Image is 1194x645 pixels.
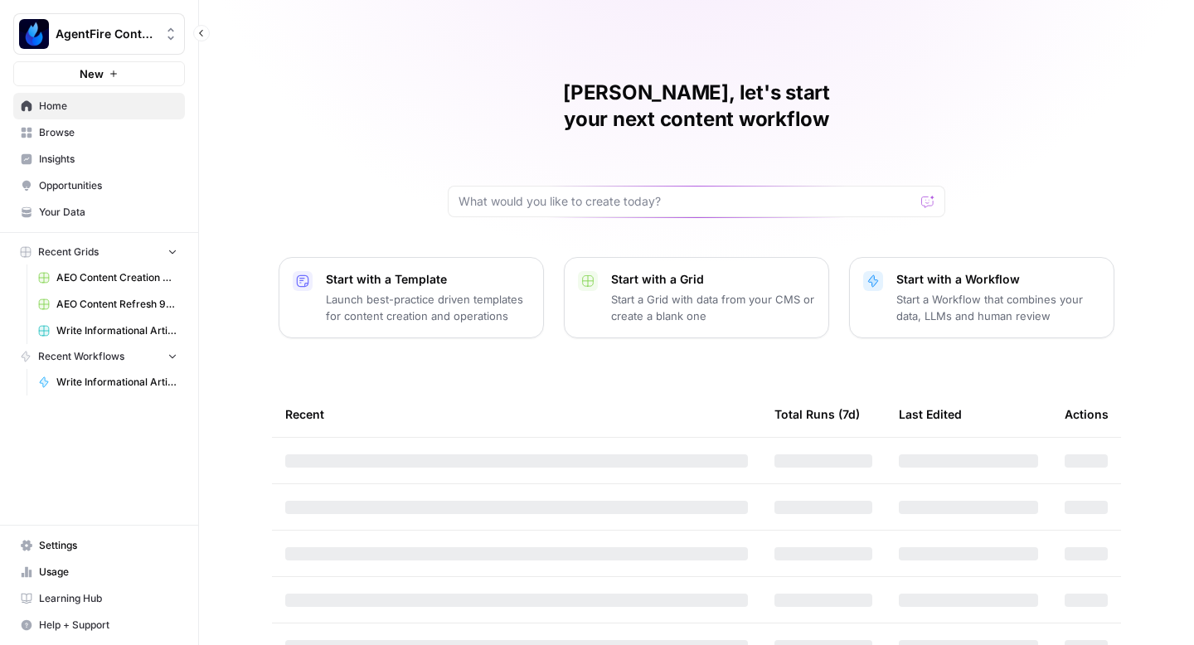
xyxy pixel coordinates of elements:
[56,375,177,390] span: Write Informational Article Body
[899,391,962,437] div: Last Edited
[13,119,185,146] a: Browse
[39,178,177,193] span: Opportunities
[13,344,185,369] button: Recent Workflows
[849,257,1114,338] button: Start with a WorkflowStart a Workflow that combines your data, LLMs and human review
[896,271,1100,288] p: Start with a Workflow
[39,591,177,606] span: Learning Hub
[13,93,185,119] a: Home
[279,257,544,338] button: Start with a TemplateLaunch best-practice driven templates for content creation and operations
[38,349,124,364] span: Recent Workflows
[1065,391,1109,437] div: Actions
[56,297,177,312] span: AEO Content Refresh 9/22
[38,245,99,259] span: Recent Grids
[326,291,530,324] p: Launch best-practice driven templates for content creation and operations
[39,152,177,167] span: Insights
[285,391,748,437] div: Recent
[39,125,177,140] span: Browse
[39,538,177,553] span: Settings
[80,65,104,82] span: New
[13,240,185,264] button: Recent Grids
[31,264,185,291] a: AEO Content Creation 9/22
[31,369,185,395] a: Write Informational Article Body
[13,172,185,199] a: Opportunities
[13,146,185,172] a: Insights
[13,532,185,559] a: Settings
[611,291,815,324] p: Start a Grid with data from your CMS or create a blank one
[31,291,185,318] a: AEO Content Refresh 9/22
[31,318,185,344] a: Write Informational Articles
[13,612,185,638] button: Help + Support
[13,199,185,226] a: Your Data
[13,61,185,86] button: New
[459,193,915,210] input: What would you like to create today?
[13,559,185,585] a: Usage
[774,391,860,437] div: Total Runs (7d)
[326,271,530,288] p: Start with a Template
[56,323,177,338] span: Write Informational Articles
[39,618,177,633] span: Help + Support
[13,585,185,612] a: Learning Hub
[56,270,177,285] span: AEO Content Creation 9/22
[39,99,177,114] span: Home
[448,80,945,133] h1: [PERSON_NAME], let's start your next content workflow
[896,291,1100,324] p: Start a Workflow that combines your data, LLMs and human review
[611,271,815,288] p: Start with a Grid
[13,13,185,55] button: Workspace: AgentFire Content
[19,19,49,49] img: AgentFire Content Logo
[564,257,829,338] button: Start with a GridStart a Grid with data from your CMS or create a blank one
[39,205,177,220] span: Your Data
[39,565,177,580] span: Usage
[56,26,156,42] span: AgentFire Content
